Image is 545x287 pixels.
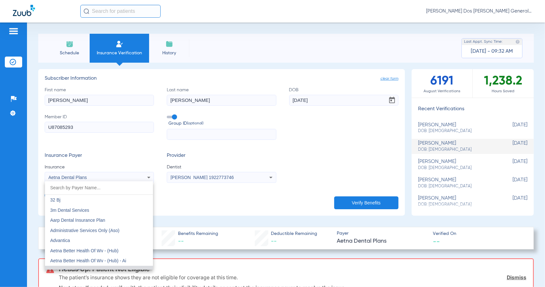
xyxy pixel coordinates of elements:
span: Aetna Better Health Of Wv - (Hub) - Ai [50,258,126,263]
span: Aarp Dental Insurance Plan [50,218,105,223]
span: 32 Bj [50,197,60,202]
iframe: Chat Widget [513,256,545,287]
span: Advantica [50,238,70,243]
span: Aetna Better Health Of Wv - (Hub) [50,248,118,253]
span: Aetna Dental Plans [50,268,89,274]
span: Administrative Services Only (Aso) [50,228,120,233]
input: dropdown search [45,181,153,194]
span: 3m Dental Services [50,208,89,213]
